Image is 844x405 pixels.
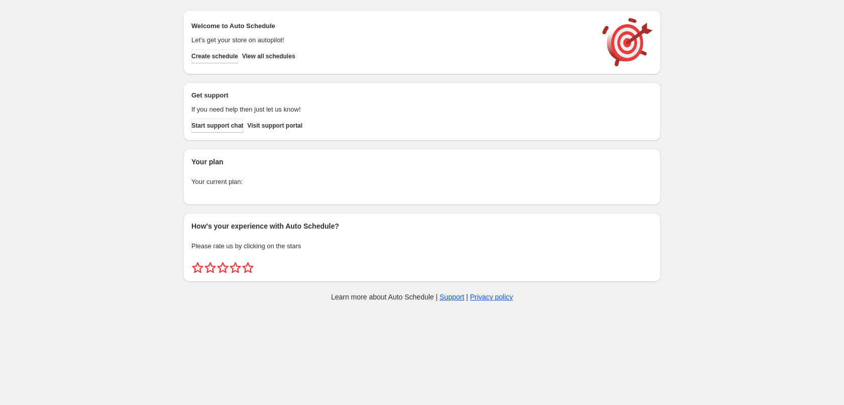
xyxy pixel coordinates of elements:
[191,119,243,133] a: Start support chat
[191,90,592,100] h2: Get support
[191,122,243,130] span: Start support chat
[470,293,513,301] a: Privacy policy
[191,105,592,115] p: If you need help then just let us know!
[242,52,295,60] span: View all schedules
[191,35,592,45] p: Let's get your store on autopilot!
[191,241,653,251] p: Please rate us by clicking on the stars
[191,52,238,60] span: Create schedule
[331,292,513,302] p: Learn more about Auto Schedule | |
[191,49,238,63] button: Create schedule
[247,119,302,133] a: Visit support portal
[242,49,295,63] button: View all schedules
[191,221,653,231] h2: How's your experience with Auto Schedule?
[191,157,653,167] h2: Your plan
[247,122,302,130] span: Visit support portal
[440,293,464,301] a: Support
[191,21,592,31] h2: Welcome to Auto Schedule
[191,177,653,187] p: Your current plan:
